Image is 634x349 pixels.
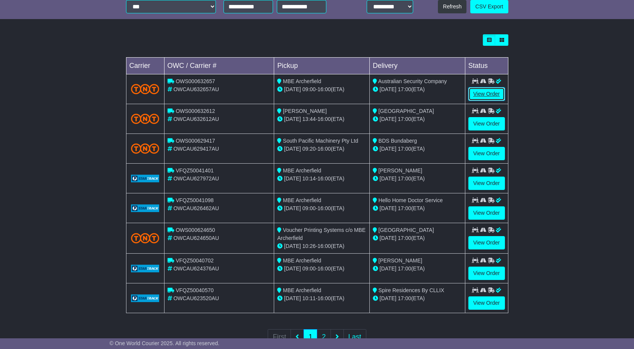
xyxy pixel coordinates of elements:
[468,236,505,249] a: View Order
[176,257,214,264] span: VFQZ50040702
[131,143,160,154] img: TNT_Domestic.png
[173,265,219,272] span: OWCAU624376AU
[398,86,411,92] span: 17:00
[468,147,505,160] a: View Order
[373,234,462,242] div: (ETA)
[373,175,462,183] div: (ETA)
[283,257,321,264] span: MBE Archerfield
[131,204,160,212] img: GetCarrierServiceLogo
[173,295,219,301] span: OWCAU623520AU
[283,287,321,293] span: MBE Archerfield
[317,329,331,345] a: 2
[284,175,301,182] span: [DATE]
[302,175,316,182] span: 10:14
[176,227,215,233] span: OWS000624650
[131,84,160,94] img: TNT_Domestic.png
[302,243,316,249] span: 10:26
[283,138,358,144] span: South Pacific Machinery Pty Ltd
[468,177,505,190] a: View Order
[283,78,321,84] span: MBE Archerfield
[110,340,220,346] span: © One World Courier 2025. All rights reserved.
[277,242,366,250] div: - (ETA)
[380,265,396,272] span: [DATE]
[176,78,215,84] span: OWS000632657
[318,146,331,152] span: 16:00
[302,116,316,122] span: 13:44
[176,108,215,114] span: OWS000632612
[373,204,462,212] div: (ETA)
[176,287,214,293] span: VFQZ50040570
[378,287,444,293] span: Spire Residences By CLLIX
[398,146,411,152] span: 17:00
[373,294,462,302] div: (ETA)
[277,85,366,93] div: - (ETA)
[378,257,422,264] span: [PERSON_NAME]
[398,235,411,241] span: 17:00
[277,294,366,302] div: - (ETA)
[380,205,396,211] span: [DATE]
[380,175,396,182] span: [DATE]
[468,206,505,220] a: View Order
[373,265,462,273] div: (ETA)
[283,108,327,114] span: [PERSON_NAME]
[126,58,164,74] td: Carrier
[173,235,219,241] span: OWCAU624650AU
[302,295,316,301] span: 10:11
[318,265,331,272] span: 16:00
[302,146,316,152] span: 09:20
[284,243,301,249] span: [DATE]
[380,295,396,301] span: [DATE]
[277,145,366,153] div: - (ETA)
[468,296,505,310] a: View Order
[318,86,331,92] span: 16:00
[398,265,411,272] span: 17:00
[284,265,301,272] span: [DATE]
[131,233,160,243] img: TNT_Domestic.png
[302,265,316,272] span: 09:00
[398,205,411,211] span: 17:00
[378,197,443,203] span: Hello Home Doctor Service
[373,145,462,153] div: (ETA)
[283,167,321,174] span: MBE Archerfield
[284,86,301,92] span: [DATE]
[380,235,396,241] span: [DATE]
[176,138,215,144] span: OWS000629417
[318,295,331,301] span: 16:00
[284,146,301,152] span: [DATE]
[173,205,219,211] span: OWCAU626462AU
[173,86,219,92] span: OWCAU632657AU
[373,85,462,93] div: (ETA)
[284,205,301,211] span: [DATE]
[398,116,411,122] span: 17:00
[173,175,219,182] span: OWCAU627972AU
[131,175,160,182] img: GetCarrierServiceLogo
[277,204,366,212] div: - (ETA)
[131,114,160,124] img: TNT_Domestic.png
[318,243,331,249] span: 16:00
[176,167,214,174] span: VFQZ50041401
[380,116,396,122] span: [DATE]
[302,86,316,92] span: 09:00
[277,227,366,241] span: Voucher Printing Systems c/o MBE Archerfield
[369,58,465,74] td: Delivery
[277,175,366,183] div: - (ETA)
[302,205,316,211] span: 09:00
[131,265,160,272] img: GetCarrierServiceLogo
[468,267,505,280] a: View Order
[284,295,301,301] span: [DATE]
[380,86,396,92] span: [DATE]
[284,116,301,122] span: [DATE]
[373,115,462,123] div: (ETA)
[378,108,434,114] span: [GEOGRAPHIC_DATA]
[378,227,434,233] span: [GEOGRAPHIC_DATA]
[274,58,370,74] td: Pickup
[318,116,331,122] span: 16:00
[277,265,366,273] div: - (ETA)
[173,146,219,152] span: OWCAU629417AU
[277,115,366,123] div: - (ETA)
[380,146,396,152] span: [DATE]
[398,175,411,182] span: 17:00
[378,138,417,144] span: BDS Bundaberg
[318,205,331,211] span: 16:00
[303,329,317,345] a: 1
